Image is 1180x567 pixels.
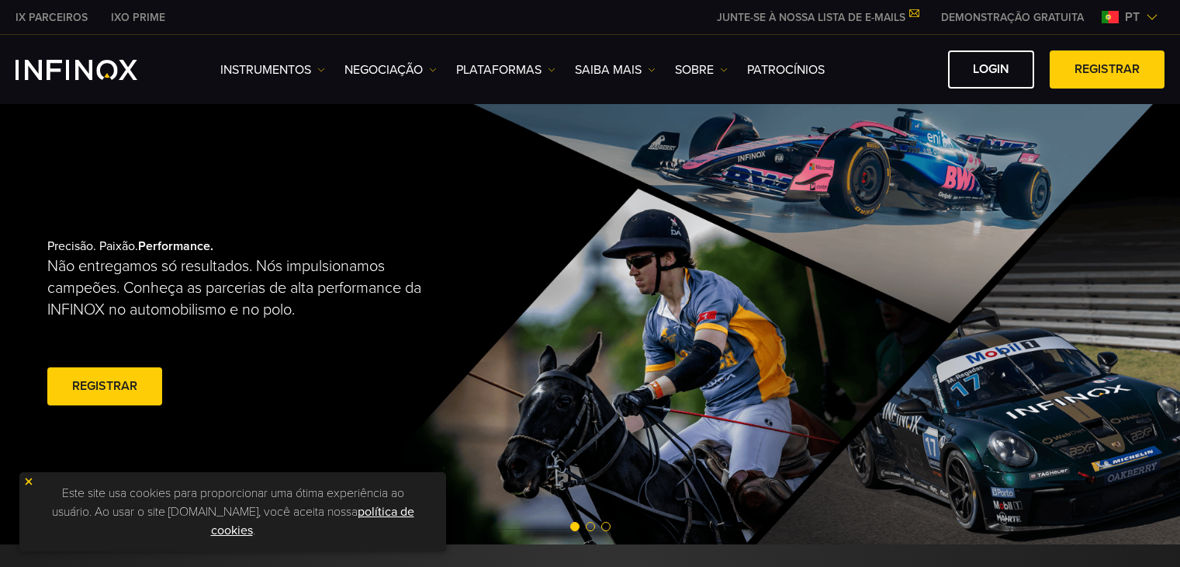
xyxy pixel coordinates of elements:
a: Patrocínios [747,61,825,79]
a: INFINOX MENU [929,9,1095,26]
span: pt [1119,8,1146,26]
span: Go to slide 3 [601,522,611,531]
a: INFINOX [4,9,99,26]
a: INFINOX [99,9,177,26]
span: Go to slide 1 [570,522,580,531]
strong: Performance. [138,238,213,254]
a: SOBRE [675,61,728,79]
p: Este site usa cookies para proporcionar uma ótima experiência ao usuário. Ao usar o site [DOMAIN_... [27,480,438,544]
a: NEGOCIAÇÃO [344,61,437,79]
a: Saiba mais [575,61,656,79]
a: JUNTE-SE À NOSSA LISTA DE E-MAILS [705,11,929,24]
a: INFINOX Logo [16,60,174,80]
a: PLATAFORMAS [456,61,555,79]
a: Registrar [47,367,162,405]
a: Instrumentos [220,61,325,79]
div: Precisão. Paixão. [47,214,536,434]
img: yellow close icon [23,476,34,487]
a: Registrar [1050,50,1164,89]
a: Login [948,50,1034,89]
p: Não entregamos só resultados. Nós impulsionamos campeões. Conheça as parcerias de alta performanc... [47,256,438,321]
span: Go to slide 2 [586,522,595,531]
